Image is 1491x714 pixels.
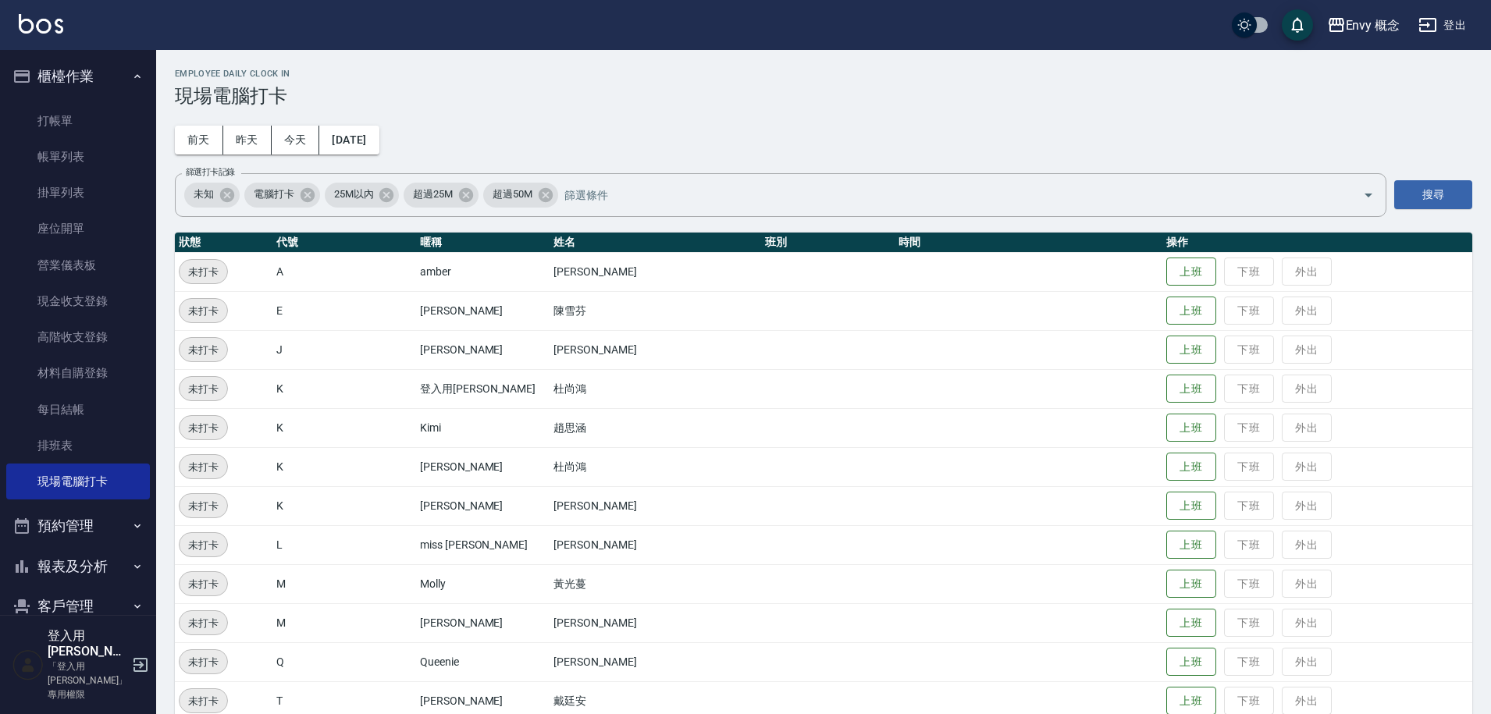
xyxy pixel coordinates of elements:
[180,420,227,436] span: 未打卡
[483,183,558,208] div: 超過50M
[175,69,1472,79] h2: Employee Daily Clock In
[6,247,150,283] a: 營業儀表板
[272,447,416,486] td: K
[244,183,320,208] div: 電腦打卡
[272,291,416,330] td: E
[6,56,150,97] button: 櫃檯作業
[175,233,272,253] th: 狀態
[416,525,550,564] td: miss [PERSON_NAME]
[895,233,1162,253] th: 時間
[19,14,63,34] img: Logo
[550,291,761,330] td: 陳雪芬
[550,233,761,253] th: 姓名
[6,355,150,391] a: 材料自購登錄
[272,564,416,603] td: M
[272,233,416,253] th: 代號
[1346,16,1400,35] div: Envy 概念
[6,319,150,355] a: 高階收支登錄
[1166,609,1216,638] button: 上班
[550,603,761,642] td: [PERSON_NAME]
[1166,531,1216,559] button: 上班
[180,654,227,670] span: 未打卡
[180,693,227,709] span: 未打卡
[550,252,761,291] td: [PERSON_NAME]
[550,564,761,603] td: 黃光蔓
[416,330,550,369] td: [PERSON_NAME]
[186,166,235,178] label: 篩選打卡記錄
[180,264,227,280] span: 未打卡
[175,126,223,155] button: 前天
[1321,9,1407,41] button: Envy 概念
[272,408,416,447] td: K
[1166,570,1216,599] button: 上班
[416,369,550,408] td: 登入用[PERSON_NAME]
[550,330,761,369] td: [PERSON_NAME]
[404,186,462,202] span: 超過25M
[184,186,223,202] span: 未知
[6,211,150,247] a: 座位開單
[180,537,227,553] span: 未打卡
[6,546,150,587] button: 報表及分析
[272,642,416,681] td: Q
[416,564,550,603] td: Molly
[550,369,761,408] td: 杜尚鴻
[1166,375,1216,403] button: 上班
[416,408,550,447] td: Kimi
[416,486,550,525] td: [PERSON_NAME]
[184,183,240,208] div: 未知
[6,464,150,499] a: 現場電腦打卡
[272,603,416,642] td: M
[180,498,227,514] span: 未打卡
[223,126,272,155] button: 昨天
[325,183,400,208] div: 25M以內
[272,126,320,155] button: 今天
[180,576,227,592] span: 未打卡
[416,233,550,253] th: 暱稱
[1166,414,1216,442] button: 上班
[550,642,761,681] td: [PERSON_NAME]
[6,175,150,211] a: 掛單列表
[1356,183,1381,208] button: Open
[550,486,761,525] td: [PERSON_NAME]
[1394,180,1472,209] button: 搜尋
[1412,11,1472,40] button: 登出
[416,447,550,486] td: [PERSON_NAME]
[416,642,550,681] td: Queenie
[272,330,416,369] td: J
[550,408,761,447] td: 趙思涵
[48,659,127,702] p: 「登入用[PERSON_NAME]」專用權限
[416,252,550,291] td: amber
[180,615,227,631] span: 未打卡
[1166,453,1216,481] button: 上班
[48,628,127,659] h5: 登入用[PERSON_NAME]
[6,103,150,139] a: 打帳單
[272,525,416,564] td: L
[1162,233,1472,253] th: 操作
[272,369,416,408] td: K
[6,392,150,428] a: 每日結帳
[180,303,227,319] span: 未打卡
[180,381,227,397] span: 未打卡
[175,85,1472,107] h3: 現場電腦打卡
[550,525,761,564] td: [PERSON_NAME]
[1166,492,1216,520] button: 上班
[272,252,416,291] td: A
[244,186,304,202] span: 電腦打卡
[1166,258,1216,286] button: 上班
[404,183,479,208] div: 超過25M
[416,603,550,642] td: [PERSON_NAME]
[1166,336,1216,364] button: 上班
[1166,648,1216,677] button: 上班
[761,233,895,253] th: 班別
[6,283,150,319] a: 現金收支登錄
[483,186,542,202] span: 超過50M
[6,506,150,546] button: 預約管理
[180,459,227,475] span: 未打卡
[272,486,416,525] td: K
[319,126,379,155] button: [DATE]
[325,186,383,202] span: 25M以內
[180,342,227,358] span: 未打卡
[6,428,150,464] a: 排班表
[6,586,150,627] button: 客戶管理
[6,139,150,175] a: 帳單列表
